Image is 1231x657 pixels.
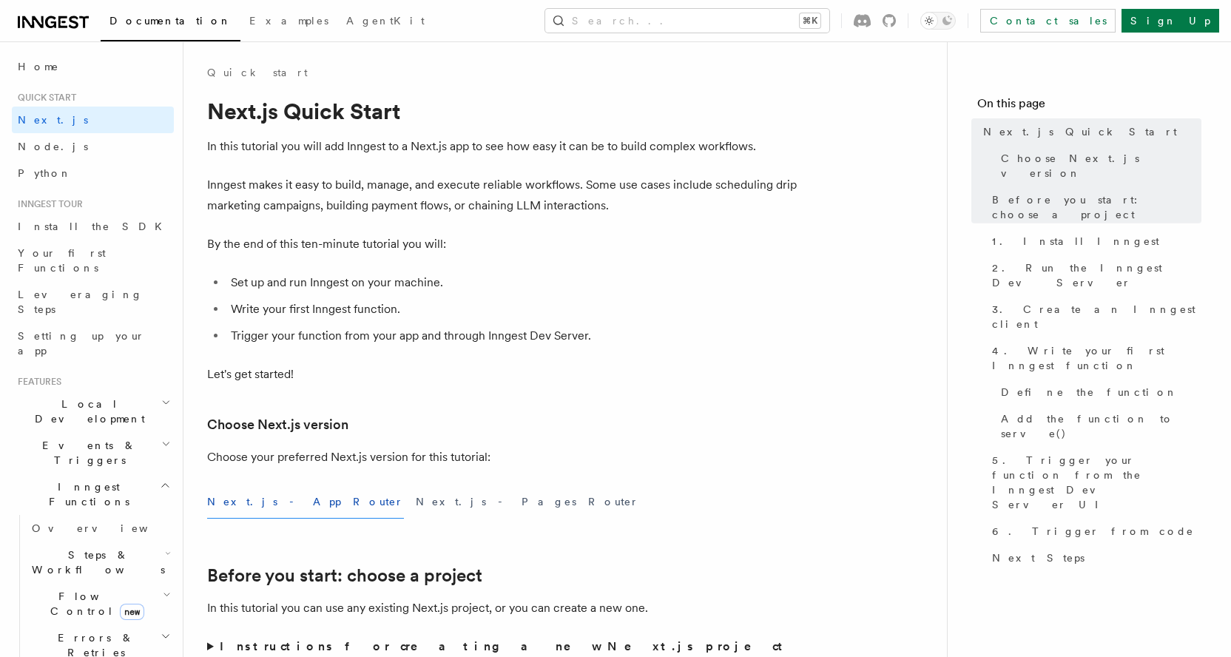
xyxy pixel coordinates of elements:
[992,260,1201,290] span: 2. Run the Inngest Dev Server
[207,565,482,586] a: Before you start: choose a project
[986,518,1201,545] a: 6. Trigger from code
[12,107,174,133] a: Next.js
[12,92,76,104] span: Quick start
[977,118,1201,145] a: Next.js Quick Start
[346,15,425,27] span: AgentKit
[12,213,174,240] a: Install the SDK
[12,198,83,210] span: Inngest tour
[12,438,161,468] span: Events & Triggers
[986,447,1201,518] a: 5. Trigger your function from the Inngest Dev Server UI
[26,583,174,624] button: Flow Controlnew
[986,186,1201,228] a: Before you start: choose a project
[12,391,174,432] button: Local Development
[1122,9,1219,33] a: Sign Up
[207,98,799,124] h1: Next.js Quick Start
[12,474,174,515] button: Inngest Functions
[12,160,174,186] a: Python
[249,15,328,27] span: Examples
[12,281,174,323] a: Leveraging Steps
[12,432,174,474] button: Events & Triggers
[12,376,61,388] span: Features
[26,542,174,583] button: Steps & Workflows
[986,545,1201,571] a: Next Steps
[12,240,174,281] a: Your first Functions
[992,234,1159,249] span: 1. Install Inngest
[983,124,1177,139] span: Next.js Quick Start
[220,639,789,653] strong: Instructions for creating a new Next.js project
[545,9,829,33] button: Search...⌘K
[920,12,956,30] button: Toggle dark mode
[18,220,171,232] span: Install the SDK
[800,13,820,28] kbd: ⌘K
[226,299,799,320] li: Write your first Inngest function.
[12,133,174,160] a: Node.js
[986,337,1201,379] a: 4. Write your first Inngest function
[226,326,799,346] li: Trigger your function from your app and through Inngest Dev Server.
[18,167,72,179] span: Python
[12,53,174,80] a: Home
[977,95,1201,118] h4: On this page
[18,289,143,315] span: Leveraging Steps
[18,330,145,357] span: Setting up your app
[207,175,799,216] p: Inngest makes it easy to build, manage, and execute reliable workflows. Some use cases include sc...
[26,515,174,542] a: Overview
[995,145,1201,186] a: Choose Next.js version
[416,485,639,519] button: Next.js - Pages Router
[18,141,88,152] span: Node.js
[207,65,308,80] a: Quick start
[32,522,184,534] span: Overview
[12,323,174,364] a: Setting up your app
[992,453,1201,512] span: 5. Trigger your function from the Inngest Dev Server UI
[207,234,799,255] p: By the end of this ten-minute tutorial you will:
[1001,151,1201,181] span: Choose Next.js version
[109,15,232,27] span: Documentation
[207,136,799,157] p: In this tutorial you will add Inngest to a Next.js app to see how easy it can be to build complex...
[18,247,106,274] span: Your first Functions
[26,547,165,577] span: Steps & Workflows
[207,364,799,385] p: Let's get started!
[26,589,163,619] span: Flow Control
[337,4,434,40] a: AgentKit
[207,636,799,657] summary: Instructions for creating a new Next.js project
[207,414,348,435] a: Choose Next.js version
[1001,385,1178,400] span: Define the function
[992,302,1201,331] span: 3. Create an Inngest client
[226,272,799,293] li: Set up and run Inngest on your machine.
[18,114,88,126] span: Next.js
[18,59,59,74] span: Home
[1001,411,1201,441] span: Add the function to serve()
[207,485,404,519] button: Next.js - App Router
[207,598,799,619] p: In this tutorial you can use any existing Next.js project, or you can create a new one.
[995,405,1201,447] a: Add the function to serve()
[12,397,161,426] span: Local Development
[12,479,160,509] span: Inngest Functions
[986,296,1201,337] a: 3. Create an Inngest client
[207,447,799,468] p: Choose your preferred Next.js version for this tutorial:
[101,4,240,41] a: Documentation
[120,604,144,620] span: new
[986,228,1201,255] a: 1. Install Inngest
[992,343,1201,373] span: 4. Write your first Inngest function
[992,192,1201,222] span: Before you start: choose a project
[240,4,337,40] a: Examples
[992,550,1085,565] span: Next Steps
[980,9,1116,33] a: Contact sales
[995,379,1201,405] a: Define the function
[992,524,1194,539] span: 6. Trigger from code
[986,255,1201,296] a: 2. Run the Inngest Dev Server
